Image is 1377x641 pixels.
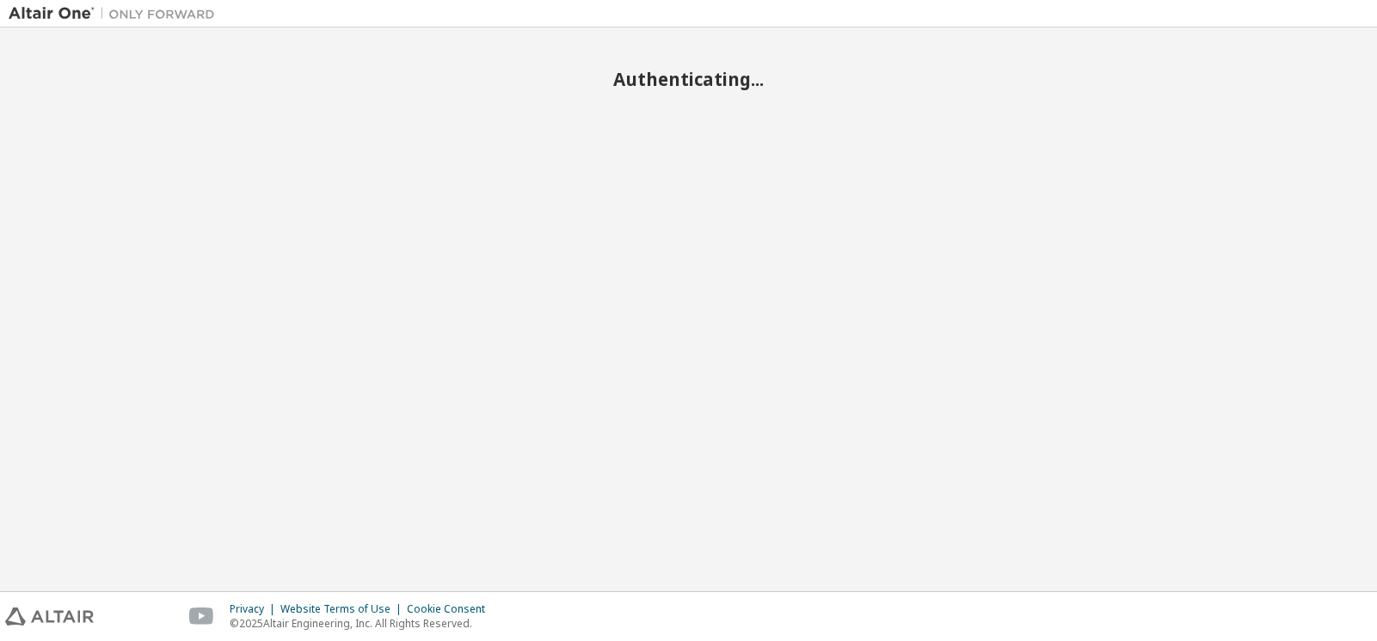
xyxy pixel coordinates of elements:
[280,602,407,616] div: Website Terms of Use
[407,602,495,616] div: Cookie Consent
[230,602,280,616] div: Privacy
[189,607,214,626] img: youtube.svg
[9,68,1368,90] h2: Authenticating...
[230,616,495,631] p: © 2025 Altair Engineering, Inc. All Rights Reserved.
[5,607,94,626] img: altair_logo.svg
[9,5,224,22] img: Altair One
